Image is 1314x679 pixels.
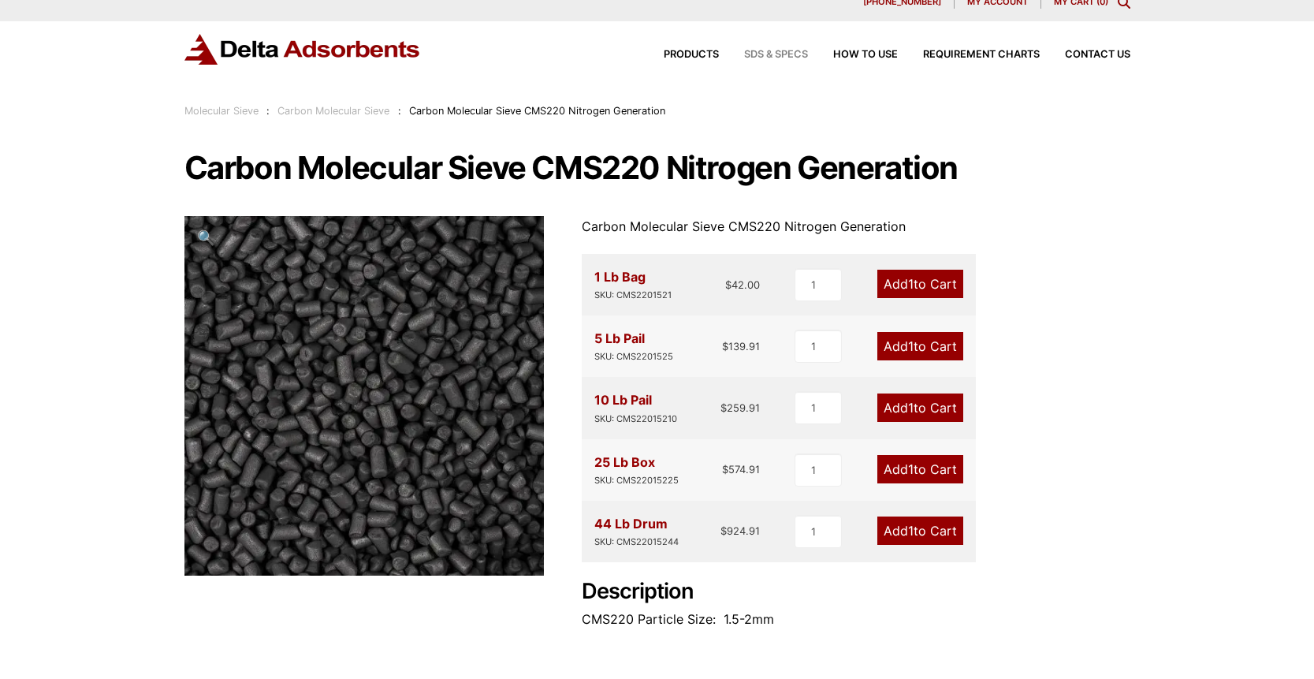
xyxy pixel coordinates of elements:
[594,452,679,488] div: 25 Lb Box
[594,535,679,550] div: SKU: CMS22015244
[725,278,731,291] span: $
[409,105,665,117] span: Carbon Molecular Sieve CMS220 Nitrogen Generation
[877,517,963,545] a: Add1to Cart
[720,524,760,537] bdi: 924.91
[877,394,963,422] a: Add1to Cart
[720,401,727,414] span: $
[594,473,679,488] div: SKU: CMS22015225
[594,328,673,364] div: 5 Lb Pail
[184,105,259,117] a: Molecular Sieve
[877,455,963,483] a: Add1to Cart
[184,34,421,65] img: Delta Adsorbents
[877,270,963,298] a: Add1to Cart
[594,412,677,427] div: SKU: CMS22015210
[266,105,270,117] span: :
[184,216,228,259] a: View full-screen image gallery
[908,523,914,539] span: 1
[638,50,719,60] a: Products
[720,524,727,537] span: $
[582,609,1130,630] p: CMS220 Particle Size: 1.5-2mm
[594,390,677,426] div: 10 Lb Pail
[725,278,760,291] bdi: 42.00
[719,50,808,60] a: SDS & SPECS
[908,461,914,477] span: 1
[722,463,760,476] bdi: 574.91
[184,151,1130,185] h1: Carbon Molecular Sieve CMS220 Nitrogen Generation
[898,50,1040,60] a: Requirement Charts
[197,229,215,246] span: 🔍
[833,50,898,60] span: How to Use
[582,216,1130,237] p: Carbon Molecular Sieve CMS220 Nitrogen Generation
[722,340,760,353] bdi: 139.91
[722,340,728,353] span: $
[594,349,673,364] div: SKU: CMS2201525
[744,50,808,60] span: SDS & SPECS
[722,463,728,476] span: $
[1040,50,1130,60] a: Contact Us
[594,288,672,303] div: SKU: CMS2201521
[908,400,914,416] span: 1
[908,338,914,354] span: 1
[594,513,679,550] div: 44 Lb Drum
[877,332,963,360] a: Add1to Cart
[277,105,389,117] a: Carbon Molecular Sieve
[664,50,719,60] span: Products
[1065,50,1130,60] span: Contact Us
[582,579,1130,605] h2: Description
[398,105,401,117] span: :
[808,50,898,60] a: How to Use
[594,267,672,303] div: 1 Lb Bag
[908,276,914,292] span: 1
[923,50,1040,60] span: Requirement Charts
[720,401,760,414] bdi: 259.91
